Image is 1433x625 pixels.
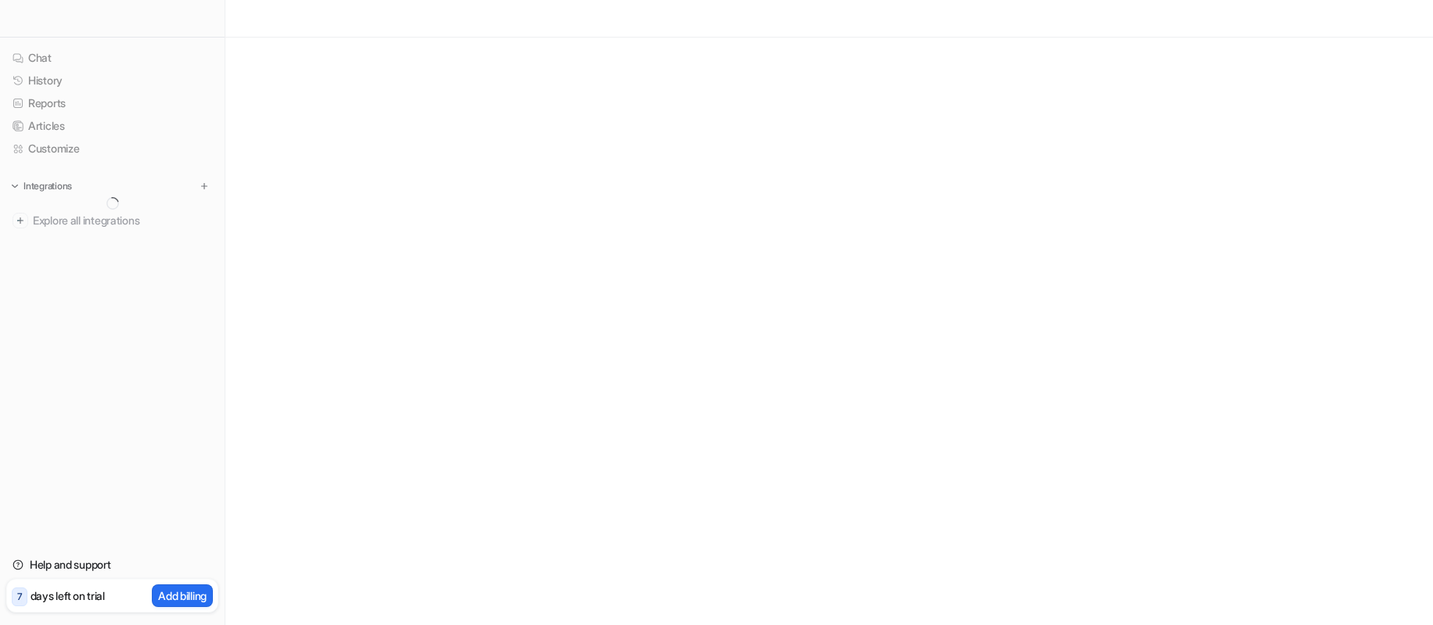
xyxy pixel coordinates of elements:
p: 7 [17,590,22,604]
img: expand menu [9,181,20,192]
span: Explore all integrations [33,208,212,233]
p: Integrations [23,180,72,192]
button: Integrations [6,178,77,194]
a: Reports [6,92,218,114]
a: Articles [6,115,218,137]
a: Chat [6,47,218,69]
p: days left on trial [31,587,105,604]
a: History [6,70,218,92]
img: menu_add.svg [199,181,210,192]
img: explore all integrations [13,213,28,228]
p: Add billing [158,587,207,604]
a: Explore all integrations [6,210,218,232]
a: Help and support [6,554,218,576]
button: Add billing [152,584,213,607]
a: Customize [6,138,218,160]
